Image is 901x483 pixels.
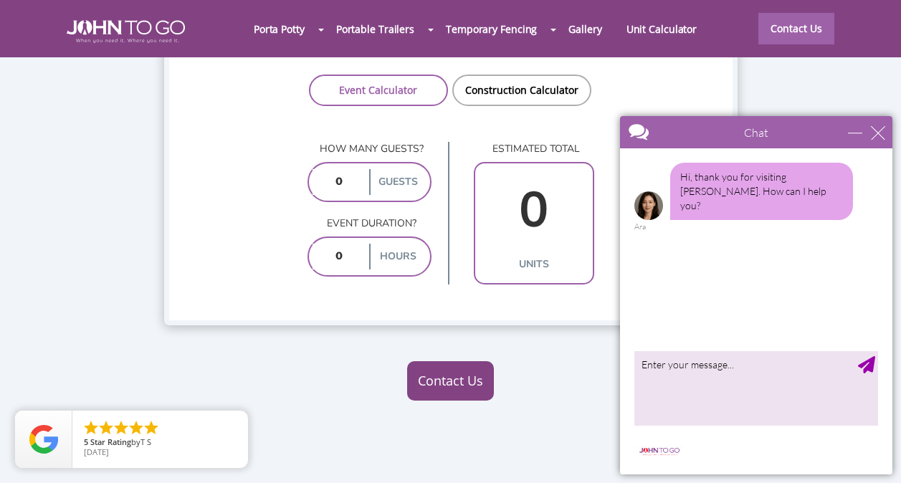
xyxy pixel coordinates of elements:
input: 0 [313,244,366,269]
a: Portable Trailers [324,14,426,44]
a: Temporary Fencing [434,14,549,44]
p: estimated total [474,142,594,156]
li:  [113,419,130,436]
label: hours [369,244,426,269]
label: units [479,252,589,277]
iframe: Live Chat Box [611,107,901,483]
a: Unit Calculator [614,14,710,44]
p: Event duration? [308,216,432,231]
img: Review Rating [29,425,58,454]
a: Porta Potty [242,14,317,44]
a: Contact Us [407,361,494,401]
li:  [97,419,115,436]
a: Gallery [556,14,614,44]
img: JOHN to go [67,20,185,43]
label: guests [369,169,426,195]
span: [DATE] [84,446,109,457]
a: Contact Us [758,13,834,44]
li:  [82,419,100,436]
p: How many guests? [308,142,432,156]
span: Star Rating [90,436,131,447]
span: T S [140,436,151,447]
span: by [84,438,237,448]
li:  [143,419,160,436]
span: 5 [84,436,88,447]
a: Event Calculator [309,75,448,106]
a: Construction Calculator [452,75,591,106]
input: 0 [479,169,589,252]
input: 0 [313,169,366,195]
li:  [128,419,145,436]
